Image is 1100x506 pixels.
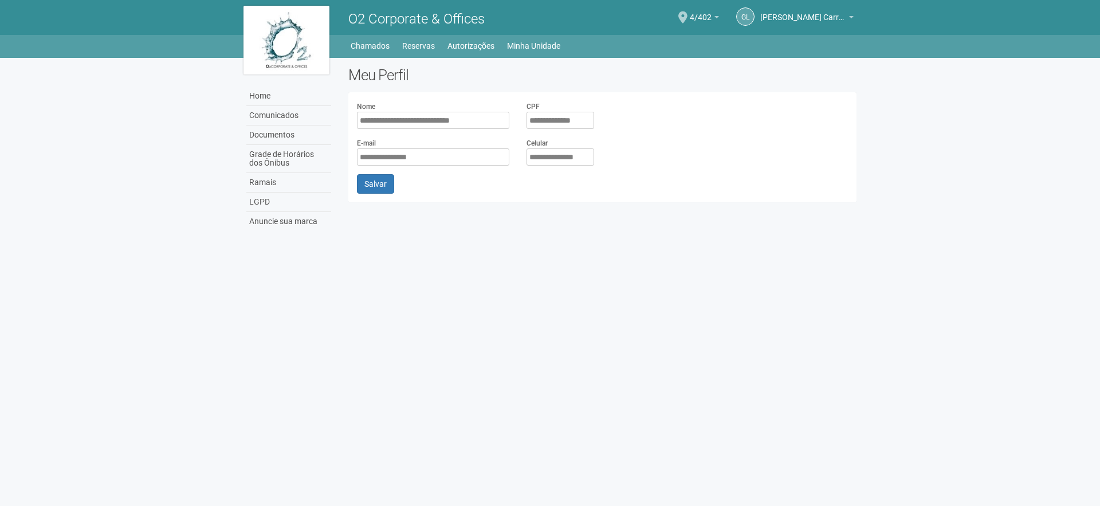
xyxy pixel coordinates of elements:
[690,2,712,22] span: 4/402
[246,173,331,193] a: Ramais
[760,14,854,23] a: [PERSON_NAME] Carreira dos Reis
[527,101,540,112] label: CPF
[246,125,331,145] a: Documentos
[402,38,435,54] a: Reservas
[357,101,375,112] label: Nome
[447,38,494,54] a: Autorizações
[351,38,390,54] a: Chamados
[357,174,394,194] button: Salvar
[348,11,485,27] span: O2 Corporate & Offices
[348,66,857,84] h2: Meu Perfil
[246,106,331,125] a: Comunicados
[507,38,560,54] a: Minha Unidade
[246,87,331,106] a: Home
[246,212,331,231] a: Anuncie sua marca
[243,6,329,74] img: logo.jpg
[357,138,376,148] label: E-mail
[736,7,755,26] a: GL
[246,193,331,212] a: LGPD
[527,138,548,148] label: Celular
[246,145,331,173] a: Grade de Horários dos Ônibus
[690,14,719,23] a: 4/402
[760,2,846,22] span: Gabriel Lemos Carreira dos Reis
